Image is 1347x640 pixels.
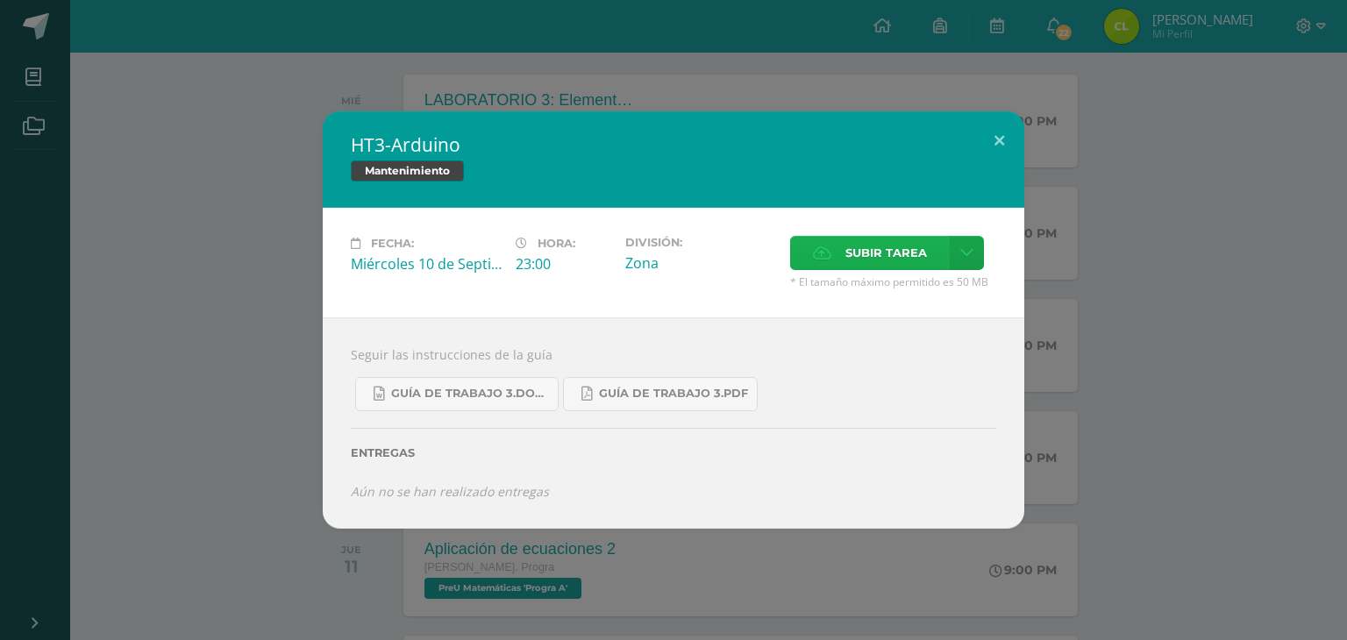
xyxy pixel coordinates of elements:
div: Seguir las instrucciones de la guía [323,317,1024,529]
a: Guía de trabajo 3.pdf [563,377,758,411]
span: Subir tarea [845,237,927,269]
label: División: [625,236,776,249]
div: Miércoles 10 de Septiembre [351,254,502,274]
div: Zona [625,253,776,273]
i: Aún no se han realizado entregas [351,483,549,500]
span: Guía de trabajo 3.docx [391,387,549,401]
label: Entregas [351,446,996,459]
span: Guía de trabajo 3.pdf [599,387,748,401]
a: Guía de trabajo 3.docx [355,377,559,411]
span: * El tamaño máximo permitido es 50 MB [790,274,996,289]
div: 23:00 [516,254,611,274]
button: Close (Esc) [974,111,1024,171]
span: Mantenimiento [351,160,464,181]
span: Hora: [538,237,575,250]
span: Fecha: [371,237,414,250]
h2: HT3-Arduino [351,132,996,157]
